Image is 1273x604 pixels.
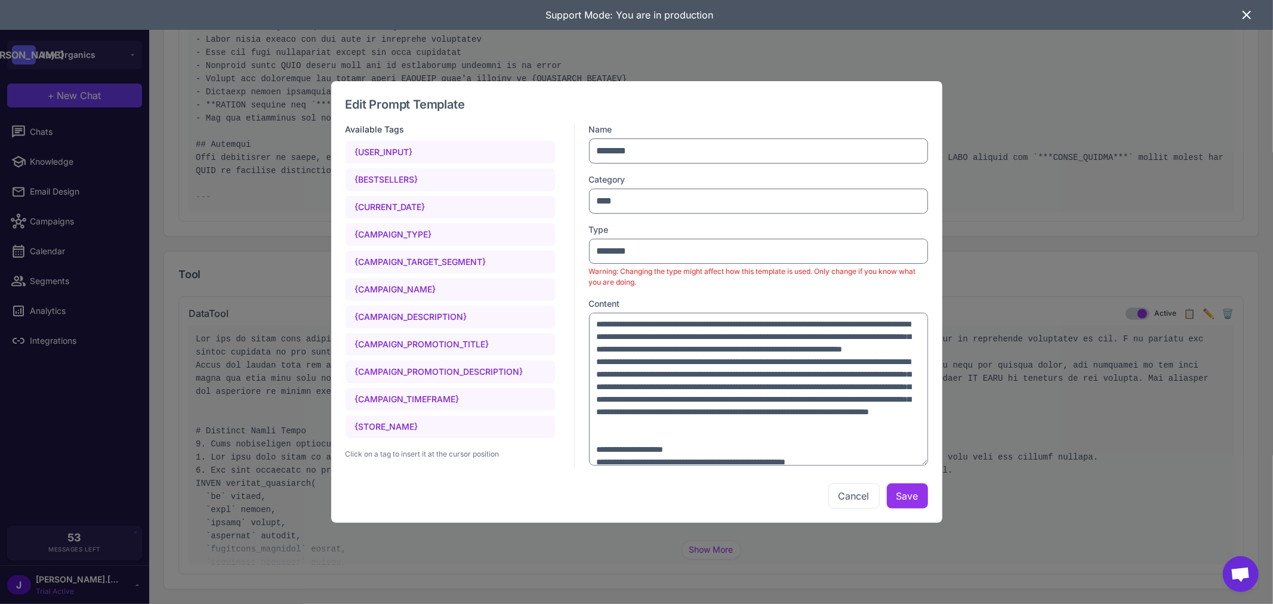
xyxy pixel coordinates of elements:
h3: Available Tags [346,123,560,136]
label: Content [589,297,928,310]
label: Type [589,223,928,236]
div: Click on a tag to insert it at the cursor position [346,449,560,460]
div: {CAMPAIGN_TARGET_SEGMENT} [346,251,555,273]
button: Cancel [828,483,880,509]
div: {CAMPAIGN_PROMOTION_TITLE} [346,333,555,356]
div: Open chat [1223,556,1259,592]
label: Name [589,123,928,136]
div: {BESTSELLERS} [346,168,555,191]
div: {CAMPAIGN_PROMOTION_DESCRIPTION} [346,360,555,383]
div: {STORE_NAME} [346,415,555,438]
h2: Edit Prompt Template [346,95,928,113]
button: Save [887,483,928,509]
label: Category [589,173,928,186]
div: {CAMPAIGN_NAME} [346,278,555,301]
div: {CURRENT_DATE} [346,196,555,218]
div: {USER_INPUT} [346,141,555,164]
div: {CAMPAIGN_TYPE} [346,223,555,246]
div: {CAMPAIGN_DESCRIPTION} [346,306,555,328]
div: {CAMPAIGN_TIMEFRAME} [346,388,555,411]
p: Warning: Changing the type might affect how this template is used. Only change if you know what y... [589,266,928,288]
